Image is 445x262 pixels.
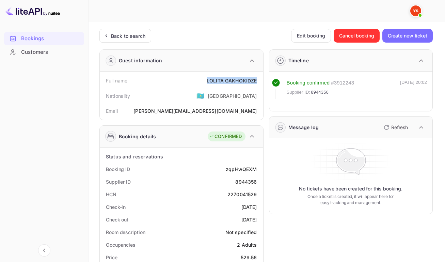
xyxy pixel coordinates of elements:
div: Not specified [225,229,257,236]
div: Check out [106,216,128,223]
div: 8944356 [235,178,257,185]
div: Full name [106,77,127,84]
div: 529.56 [241,254,257,261]
img: LiteAPI logo [5,5,60,16]
div: # 3912243 [331,79,354,87]
p: Refresh [391,124,408,131]
div: [GEOGRAPHIC_DATA] [208,92,257,99]
div: Bookings [21,35,81,43]
div: [DATE] 20:02 [400,79,427,99]
div: Nationality [106,92,130,99]
div: Email [106,107,118,114]
span: 8944356 [311,89,329,96]
button: Collapse navigation [38,244,50,257]
div: 2 Adults [237,241,257,248]
div: LOLITA GAKHOKIDZE [207,77,257,84]
div: [DATE] [241,216,257,223]
div: Guest information [119,57,162,64]
div: Booking ID [106,166,130,173]
div: CONFIRMED [209,133,242,140]
button: Edit booking [291,29,331,43]
div: zqpHwQEXM [226,166,257,173]
div: Occupancies [106,241,136,248]
div: Booking details [119,133,156,140]
div: Price [106,254,117,261]
div: 2270041529 [227,191,257,198]
div: Back to search [111,32,145,40]
button: Cancel booking [334,29,380,43]
p: No tickets have been created for this booking. [299,185,402,192]
div: Supplier ID [106,178,131,185]
span: Supplier ID: [287,89,311,96]
div: Check-in [106,203,126,211]
div: Customers [21,48,81,56]
a: Customers [4,46,84,58]
div: Room description [106,229,145,236]
button: Refresh [380,122,411,133]
a: Bookings [4,32,84,45]
div: Status and reservations [106,153,163,160]
div: [DATE] [241,203,257,211]
div: Message log [288,124,319,131]
div: Timeline [288,57,309,64]
div: [PERSON_NAME][EMAIL_ADDRESS][DOMAIN_NAME] [133,107,257,114]
p: Once a ticket is created, it will appear here for easy tracking and management. [307,194,394,206]
img: Yandex Support [410,5,421,16]
div: HCN [106,191,116,198]
div: Customers [4,46,84,59]
span: United States [196,90,204,102]
button: Create new ticket [382,29,433,43]
div: Booking confirmed [287,79,330,87]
